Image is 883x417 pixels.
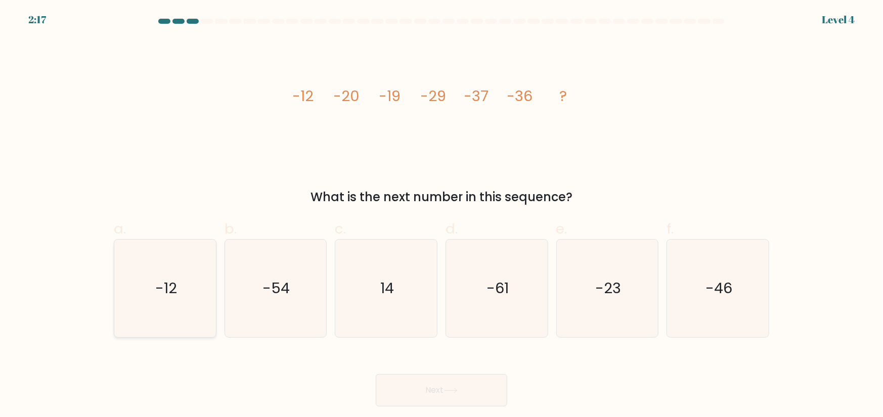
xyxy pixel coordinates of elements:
[333,86,359,106] tspan: -20
[420,86,446,106] tspan: -29
[667,219,674,239] span: f.
[335,219,346,239] span: c.
[559,86,567,106] tspan: ?
[28,12,46,27] div: 2:17
[705,278,732,298] text: -46
[446,219,458,239] span: d.
[292,86,314,106] tspan: -12
[225,219,237,239] span: b.
[263,278,290,298] text: -54
[507,86,533,106] tspan: -36
[464,86,489,106] tspan: -37
[487,278,509,298] text: -61
[822,12,855,27] div: Level 4
[120,188,763,206] div: What is the next number in this sequence?
[376,374,507,406] button: Next
[380,278,394,298] text: 14
[114,219,126,239] span: a.
[379,86,401,106] tspan: -19
[155,278,177,298] text: -12
[595,278,621,298] text: -23
[556,219,567,239] span: e.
